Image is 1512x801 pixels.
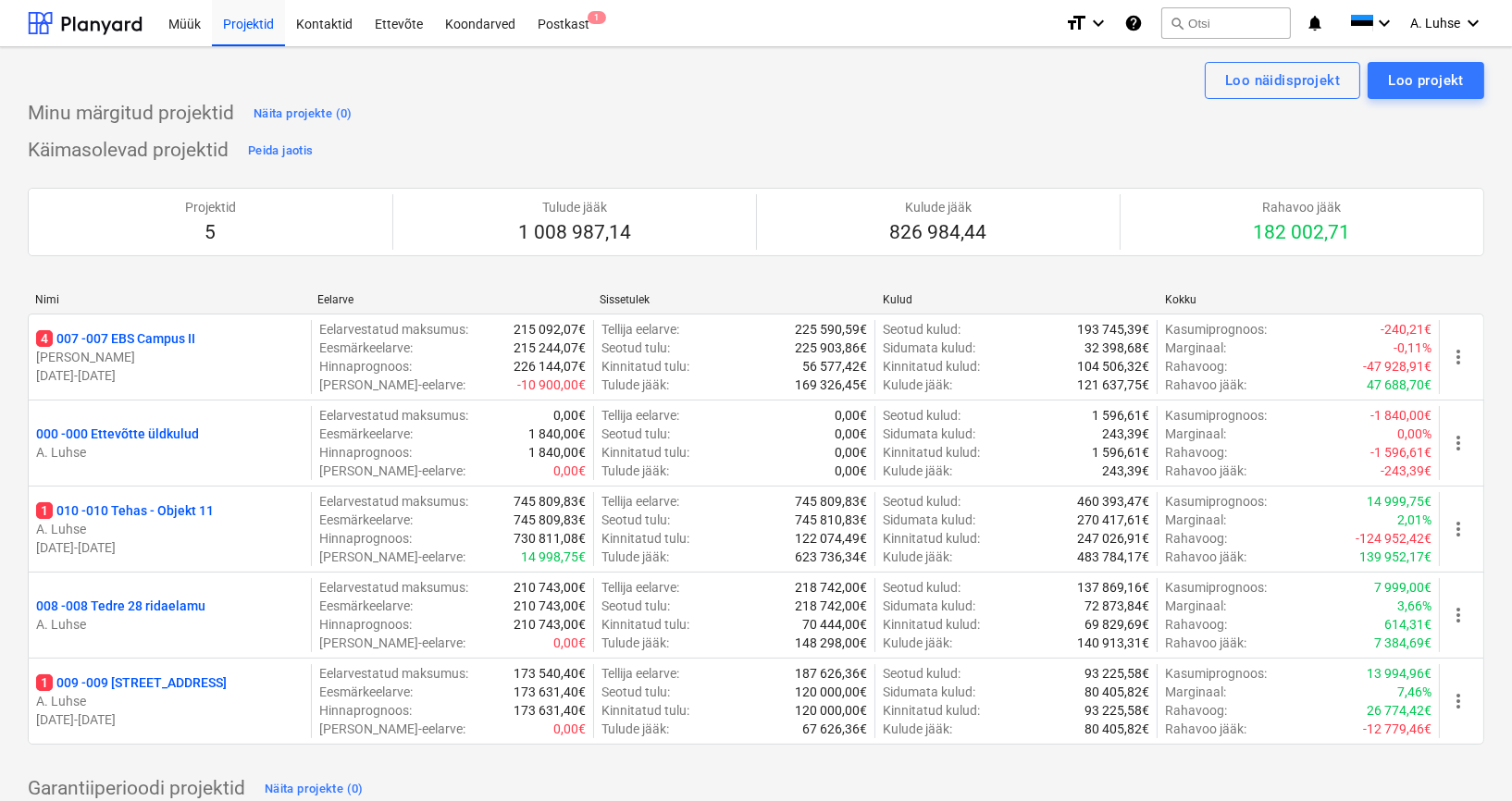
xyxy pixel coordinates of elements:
[1077,529,1149,548] p: 247 026,91€
[1447,346,1469,368] span: more_vert
[317,293,585,306] div: Eelarve
[795,492,867,511] p: 745 809,83€
[883,548,952,566] p: Kulude jääk :
[601,492,679,511] p: Tellija eelarve :
[601,548,669,566] p: Tulude jääk :
[36,597,205,615] p: 008 - 008 Tedre 28 ridaelamu
[1165,511,1226,529] p: Marginaal :
[1367,664,1431,683] p: 13 994,96€
[319,339,413,357] p: Eesmärkeelarve :
[1388,68,1464,92] div: Loo projekt
[883,406,960,425] p: Seotud kulud :
[185,220,236,246] p: 5
[185,198,236,216] p: Projektid
[883,511,975,529] p: Sidumata kulud :
[802,357,867,376] p: 56 577,42€
[802,615,867,634] p: 70 444,00€
[514,597,586,615] p: 210 743,00€
[514,701,586,720] p: 173 631,40€
[1084,664,1149,683] p: 93 225,58€
[528,443,586,462] p: 1 840,00€
[1165,443,1227,462] p: Rahavoog :
[601,578,679,597] p: Tellija eelarve :
[36,330,53,347] span: 4
[1397,683,1431,701] p: 7,46%
[835,425,867,443] p: 0,00€
[883,339,975,357] p: Sidumata kulud :
[1384,615,1431,634] p: 614,31€
[514,683,586,701] p: 173 631,40€
[1124,12,1143,34] i: Abikeskus
[36,366,304,385] p: [DATE] - [DATE]
[601,701,689,720] p: Kinnitatud tulu :
[36,520,304,538] p: A. Luhse
[517,376,586,394] p: -10 900,00€
[319,492,468,511] p: Eelarvestatud maksumus :
[883,443,980,462] p: Kinnitatud kulud :
[601,720,669,738] p: Tulude jääk :
[1381,462,1431,480] p: -243,39€
[36,501,304,557] div: 1010 -010 Tehas - Objekt 11A. Luhse[DATE]-[DATE]
[1165,664,1267,683] p: Kasumiprognoos :
[319,376,465,394] p: [PERSON_NAME]-eelarve :
[35,293,303,306] div: Nimi
[1165,406,1267,425] p: Kasumiprognoos :
[248,141,313,162] div: Peida jaotis
[883,293,1150,306] div: Kulud
[835,406,867,425] p: 0,00€
[1374,634,1431,652] p: 7 384,69€
[1092,443,1149,462] p: 1 596,61€
[601,597,670,615] p: Seotud tulu :
[1102,462,1149,480] p: 243,39€
[1092,406,1149,425] p: 1 596,61€
[1254,220,1351,246] p: 182 002,71
[1165,339,1226,357] p: Marginaal :
[243,136,317,166] button: Peida jaotis
[319,664,468,683] p: Eelarvestatud maksumus :
[1205,62,1360,99] button: Loo näidisprojekt
[883,529,980,548] p: Kinnitatud kulud :
[795,376,867,394] p: 169 326,45€
[1397,597,1431,615] p: 3,66%
[1165,492,1267,511] p: Kasumiprognoos :
[795,634,867,652] p: 148 298,00€
[319,357,412,376] p: Hinnaprognoos :
[795,511,867,529] p: 745 810,83€
[601,357,689,376] p: Kinnitatud tulu :
[1165,701,1227,720] p: Rahavoog :
[883,664,960,683] p: Seotud kulud :
[795,548,867,566] p: 623 736,34€
[36,443,304,462] p: A. Luhse
[36,501,214,520] p: 010 - 010 Tehas - Objekt 11
[883,492,960,511] p: Seotud kulud :
[553,720,586,738] p: 0,00€
[249,99,357,129] button: Näita projekte (0)
[1370,406,1431,425] p: -1 840,00€
[28,138,229,164] p: Käimasolevad projektid
[553,406,586,425] p: 0,00€
[1447,518,1469,540] span: more_vert
[36,673,227,692] p: 009 - 009 [STREET_ADDRESS]
[36,615,304,634] p: A. Luhse
[890,198,987,216] p: Kulude jääk
[319,701,412,720] p: Hinnaprognoos :
[883,701,980,720] p: Kinnitatud kulud :
[883,683,975,701] p: Sidumata kulud :
[36,674,53,691] span: 1
[601,443,689,462] p: Kinnitatud tulu :
[514,615,586,634] p: 210 743,00€
[1077,357,1149,376] p: 104 506,32€
[319,406,468,425] p: Eelarvestatud maksumus :
[1087,12,1109,34] i: keyboard_arrow_down
[1170,16,1184,31] span: search
[1161,7,1291,39] button: Otsi
[319,462,465,480] p: [PERSON_NAME]-eelarve :
[319,320,468,339] p: Eelarvestatud maksumus :
[883,578,960,597] p: Seotud kulud :
[514,492,586,511] p: 745 809,83€
[1367,492,1431,511] p: 14 999,75€
[1102,425,1149,443] p: 243,39€
[1373,12,1395,34] i: keyboard_arrow_down
[36,538,304,557] p: [DATE] - [DATE]
[1165,578,1267,597] p: Kasumiprognoos :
